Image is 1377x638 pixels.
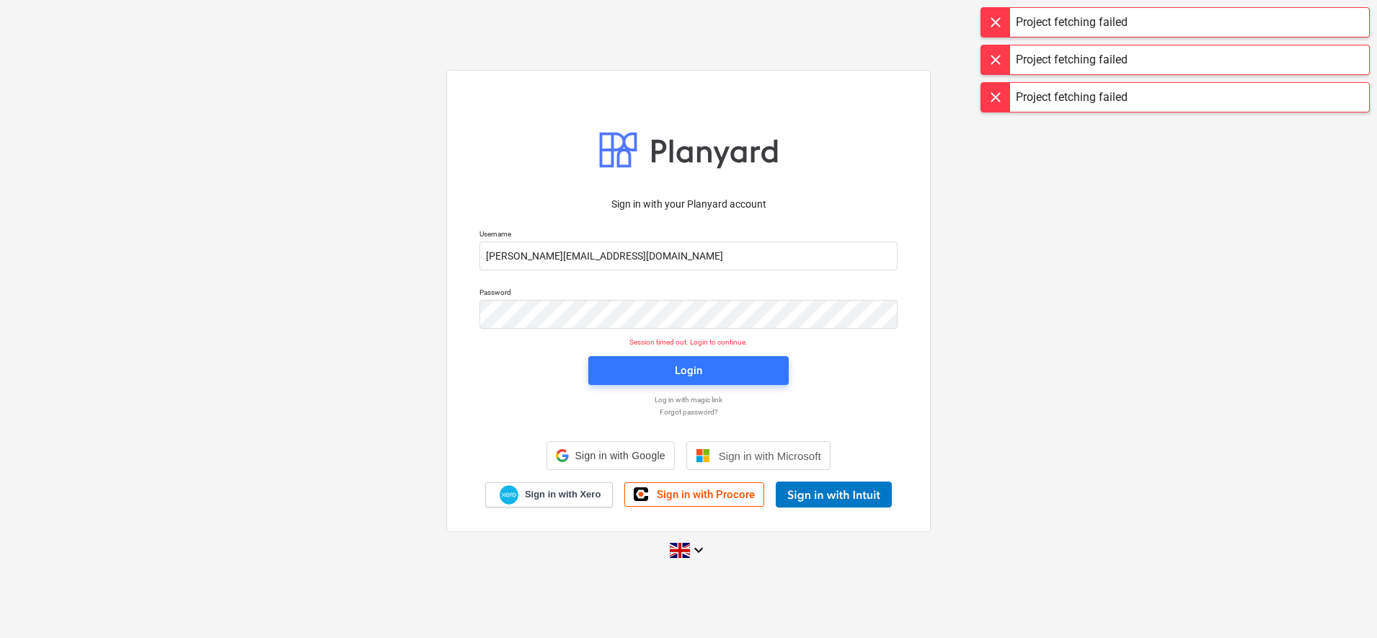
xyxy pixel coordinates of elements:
[588,356,789,385] button: Login
[675,361,702,380] div: Login
[657,488,755,501] span: Sign in with Procore
[525,488,601,501] span: Sign in with Xero
[546,441,674,470] div: Sign in with Google
[479,288,898,300] p: Password
[690,541,707,559] i: keyboard_arrow_down
[479,197,898,212] p: Sign in with your Planyard account
[479,229,898,242] p: Username
[575,450,665,461] span: Sign in with Google
[1016,51,1128,68] div: Project fetching failed
[719,450,821,462] span: Sign in with Microsoft
[500,485,518,505] img: Xero logo
[471,337,906,347] p: Session timed out. Login to continue.
[472,395,905,404] a: Log in with magic link
[624,482,764,507] a: Sign in with Procore
[1016,89,1128,106] div: Project fetching failed
[485,482,614,508] a: Sign in with Xero
[696,448,710,463] img: Microsoft logo
[479,242,898,270] input: Username
[1016,14,1128,31] div: Project fetching failed
[472,407,905,417] a: Forgot password?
